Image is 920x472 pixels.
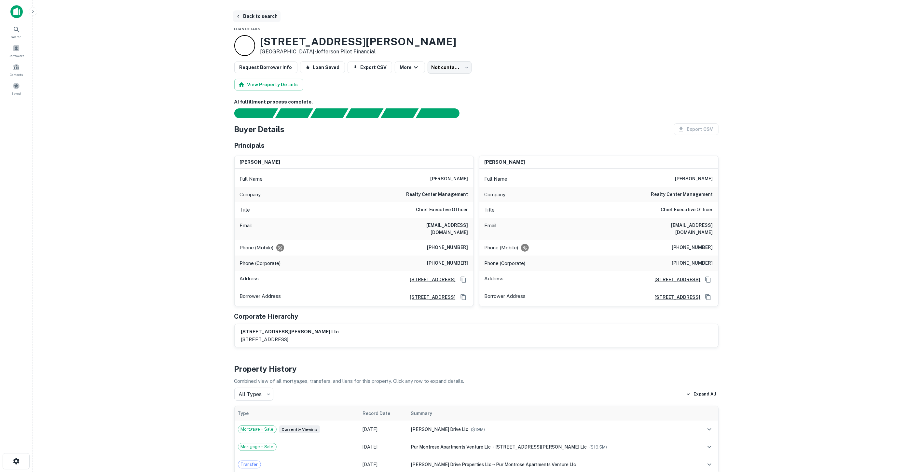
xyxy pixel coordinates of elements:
[234,98,719,106] h6: AI fulfillment process complete.
[359,438,407,456] td: [DATE]
[650,294,701,301] a: [STREET_ADDRESS]
[395,62,425,73] button: More
[234,27,261,31] span: Loan Details
[704,424,715,435] button: expand row
[240,292,281,302] p: Borrower Address
[675,175,713,183] h6: [PERSON_NAME]
[380,108,419,118] div: Principals found, still searching for contact information. This may take time...
[240,206,250,214] p: Title
[359,406,407,421] th: Record Date
[416,108,467,118] div: AI fulfillment process complete.
[485,175,508,183] p: Full Name
[485,191,506,199] p: Company
[661,206,713,214] h6: Chief Executive Officer
[428,61,472,74] div: Not contacted
[240,244,274,252] p: Phone (Mobile)
[240,175,263,183] p: Full Name
[672,244,713,252] h6: [PHONE_NUMBER]
[704,459,715,470] button: expand row
[238,426,276,433] span: Mortgage + Sale
[234,312,298,321] h5: Corporate Hierarchy
[348,62,392,73] button: Export CSV
[406,191,468,199] h6: realty center management
[11,34,22,39] span: Search
[276,244,284,252] div: Requests to not be contacted at this number
[238,461,261,468] span: Transfer
[234,363,719,375] h4: Property History
[485,159,525,166] h6: [PERSON_NAME]
[316,49,376,55] a: Jefferson Pilot Financial
[234,388,273,401] div: All Types
[496,462,576,467] span: pur montrose apartments venture llc
[589,445,607,450] span: ($ 19.5M )
[240,259,281,267] p: Phone (Corporate)
[405,294,456,301] a: [STREET_ADDRESS]
[405,276,456,283] a: [STREET_ADDRESS]
[485,292,526,302] p: Borrower Address
[411,461,690,468] div: →
[495,444,587,450] span: [STREET_ADDRESS][PERSON_NAME] llc
[241,336,339,343] p: [STREET_ADDRESS]
[359,421,407,438] td: [DATE]
[279,425,320,433] span: Currently viewing
[411,462,491,467] span: [PERSON_NAME] drive properties llc
[234,62,297,73] button: Request Borrower Info
[427,244,468,252] h6: [PHONE_NUMBER]
[10,5,23,18] img: capitalize-icon.png
[411,444,491,450] span: pur montrose apartments venture llc
[703,292,713,302] button: Copy Address
[12,91,21,96] span: Saved
[10,72,23,77] span: Contacts
[240,159,281,166] h6: [PERSON_NAME]
[240,222,252,236] p: Email
[227,108,275,118] div: Sending borrower request to AI...
[684,389,719,399] button: Expand All
[485,244,518,252] p: Phone (Mobile)
[238,444,276,450] span: Mortgage + Sale
[416,206,468,214] h6: Chief Executive Officer
[485,275,504,285] p: Address
[235,406,359,421] th: Type
[2,42,31,60] a: Borrowers
[234,123,285,135] h4: Buyer Details
[459,275,468,285] button: Copy Address
[8,53,24,58] span: Borrowers
[310,108,348,118] div: Documents found, AI parsing details...
[407,406,693,421] th: Summary
[427,259,468,267] h6: [PHONE_NUMBER]
[234,79,303,90] button: View Property Details
[260,35,457,48] h3: [STREET_ADDRESS][PERSON_NAME]
[431,175,468,183] h6: [PERSON_NAME]
[234,141,265,150] h5: Principals
[703,275,713,285] button: Copy Address
[485,222,497,236] p: Email
[411,443,690,451] div: →
[2,80,31,97] a: Saved
[241,328,339,336] h6: [STREET_ADDRESS][PERSON_NAME] llc
[635,222,713,236] h6: [EMAIL_ADDRESS][DOMAIN_NAME]
[651,191,713,199] h6: realty center management
[240,275,259,285] p: Address
[2,61,31,78] div: Contacts
[2,23,31,41] a: Search
[233,10,281,22] button: Back to search
[485,259,526,267] p: Phone (Corporate)
[275,108,313,118] div: Your request is received and processing...
[234,377,719,385] p: Combined view of all mortgages, transfers, and liens for this property. Click any row to expand d...
[704,441,715,452] button: expand row
[650,276,701,283] a: [STREET_ADDRESS]
[300,62,345,73] button: Loan Saved
[345,108,383,118] div: Principals found, AI now looking for contact information...
[240,191,261,199] p: Company
[390,222,468,236] h6: [EMAIL_ADDRESS][DOMAIN_NAME]
[260,48,457,56] p: [GEOGRAPHIC_DATA] •
[471,427,485,432] span: ($ 19M )
[672,259,713,267] h6: [PHONE_NUMBER]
